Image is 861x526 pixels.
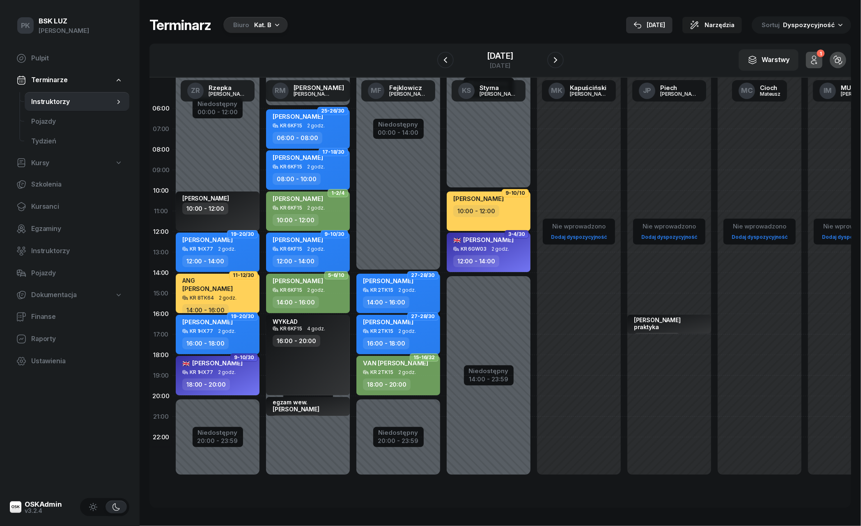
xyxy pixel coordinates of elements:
[370,369,393,375] div: KR 2TK15
[398,369,416,375] span: 2 godz.
[273,255,319,267] div: 12:00 - 14:00
[453,195,504,203] span: [PERSON_NAME]
[491,246,509,252] span: 2 godz.
[25,131,129,151] a: Tydzień
[25,501,62,508] div: OSKAdmin
[10,154,129,173] a: Kursy
[10,175,129,194] a: Szkolenia
[363,296,409,308] div: 14:00 - 16:00
[307,205,325,211] span: 2 godz.
[638,232,700,242] a: Dodaj dyspozycyjność
[273,195,323,203] span: [PERSON_NAME]
[218,369,236,375] span: 2 godz.
[10,263,129,283] a: Pojazdy
[182,285,233,293] span: [PERSON_NAME]
[824,87,832,94] span: IM
[149,345,172,365] div: 18:00
[10,351,129,371] a: Ustawienia
[371,87,381,94] span: MF
[197,429,238,436] div: Niedostępny
[31,311,123,322] span: Finanse
[10,48,129,68] a: Pulpit
[378,127,419,136] div: 00:00 - 14:00
[817,50,824,58] div: 1
[280,164,302,169] div: KR 6KF15
[182,360,190,367] span: 🇬🇧
[307,123,325,129] span: 2 godz.
[363,378,411,390] div: 18:00 - 20:00
[182,195,229,202] div: [PERSON_NAME]
[370,328,393,334] div: KR 2TK15
[10,286,129,305] a: Dokumentacja
[682,17,742,33] button: Narzędzia
[39,18,89,25] div: BSK LUZ
[182,337,229,349] div: 16:00 - 18:00
[149,386,172,406] div: 20:00
[31,158,49,168] span: Kursy
[182,236,233,244] span: [PERSON_NAME]
[31,201,123,212] span: Kursanci
[266,80,351,102] a: RM[PERSON_NAME][PERSON_NAME]
[389,91,429,97] div: [PERSON_NAME]
[197,107,238,115] div: 00:00 - 12:00
[660,91,700,97] div: [PERSON_NAME]
[219,295,236,301] span: 2 godz.
[626,17,673,33] button: [DATE]
[197,101,238,107] div: Niedostępny
[149,427,172,448] div: 22:00
[273,399,345,413] div: egzam wew. [PERSON_NAME]
[413,357,435,358] span: 15-16/32
[182,378,230,390] div: 18:00 - 20:00
[149,263,172,283] div: 14:00
[322,151,344,153] span: 17-18/30
[307,326,325,332] span: 4 godz.
[190,369,213,375] div: KR 1HX77
[10,501,21,513] img: logo-xs@2x.png
[570,91,609,97] div: [PERSON_NAME]
[149,180,172,201] div: 10:00
[149,365,172,386] div: 19:00
[280,123,302,128] div: KR 6KF15
[21,22,30,29] span: PK
[370,287,393,293] div: KR 2TK15
[149,139,172,160] div: 08:00
[280,326,302,331] div: KR 6KF15
[328,275,344,276] span: 5-6/10
[39,25,89,36] div: [PERSON_NAME]
[273,318,298,325] div: WYKŁAD
[273,277,323,285] span: [PERSON_NAME]
[321,110,344,112] span: 25-26/30
[480,91,519,97] div: [PERSON_NAME]
[570,85,609,91] div: Kapuściński
[748,55,790,65] div: Warstwy
[233,20,249,30] div: Biuro
[363,359,428,367] span: VAN [PERSON_NAME]
[480,85,519,91] div: Styrna
[453,236,461,244] span: 🇬🇧
[398,287,416,293] span: 2 godz.
[331,192,344,194] span: 1-2/4
[469,366,509,384] button: Niedostępny14:00 - 23:59
[363,318,413,326] span: [PERSON_NAME]
[378,120,419,138] button: Niedostępny00:00 - 14:00
[634,20,665,30] div: [DATE]
[10,241,129,261] a: Instruktorzy
[149,119,172,139] div: 07:00
[389,85,429,91] div: Fejklowicz
[182,255,228,267] div: 12:00 - 14:00
[149,221,172,242] div: 12:00
[10,329,129,349] a: Raporty
[273,154,323,161] span: [PERSON_NAME]
[294,91,333,97] div: [PERSON_NAME]
[378,428,419,446] button: Niedostępny20:00 - 23:59
[31,224,123,234] span: Egzaminy
[634,333,680,345] div: 16:00 - 17:00
[190,246,213,251] div: KR 1HX77
[411,275,435,276] span: 27-28/30
[741,87,753,94] span: MC
[632,80,706,102] a: JPPiech[PERSON_NAME]
[280,287,302,293] div: KR 6KF15
[10,219,129,239] a: Egzaminy
[634,316,706,330] div: [PERSON_NAME] praktyka
[234,357,254,358] span: 9-10/30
